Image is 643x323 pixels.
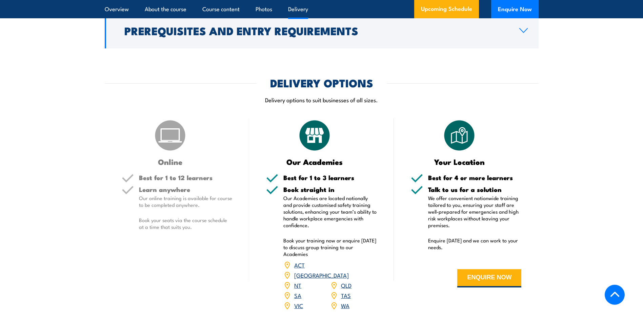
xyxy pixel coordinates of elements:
h5: Talk to us for a solution [428,186,522,193]
h5: Learn anywhere [139,186,233,193]
h2: DELIVERY OPTIONS [270,78,373,87]
h5: Best for 1 to 12 learners [139,174,233,181]
p: Our Academies are located nationally and provide customised safety training solutions, enhancing ... [283,195,377,229]
h5: Best for 4 or more learners [428,174,522,181]
a: WA [341,301,349,309]
h3: Online [122,158,219,166]
a: [GEOGRAPHIC_DATA] [294,271,349,279]
h3: Your Location [411,158,508,166]
button: ENQUIRE NOW [457,269,521,287]
p: Book your seats via the course schedule at a time that suits you. [139,217,233,230]
p: Delivery options to suit businesses of all sizes. [105,96,539,104]
h2: Prerequisites and Entry Requirements [124,26,508,35]
h5: Book straight in [283,186,377,193]
h3: Our Academies [266,158,363,166]
a: TAS [341,291,351,299]
p: Enquire [DATE] and we can work to your needs. [428,237,522,251]
a: ACT [294,261,305,269]
a: VIC [294,301,303,309]
p: We offer convenient nationwide training tailored to you, ensuring your staff are well-prepared fo... [428,195,522,229]
p: Our online training is available for course to be completed anywhere. [139,195,233,208]
a: NT [294,281,301,289]
a: SA [294,291,301,299]
h5: Best for 1 to 3 learners [283,174,377,181]
a: Prerequisites and Entry Requirements [105,13,539,48]
a: QLD [341,281,351,289]
p: Book your training now or enquire [DATE] to discuss group training to our Academies [283,237,377,257]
